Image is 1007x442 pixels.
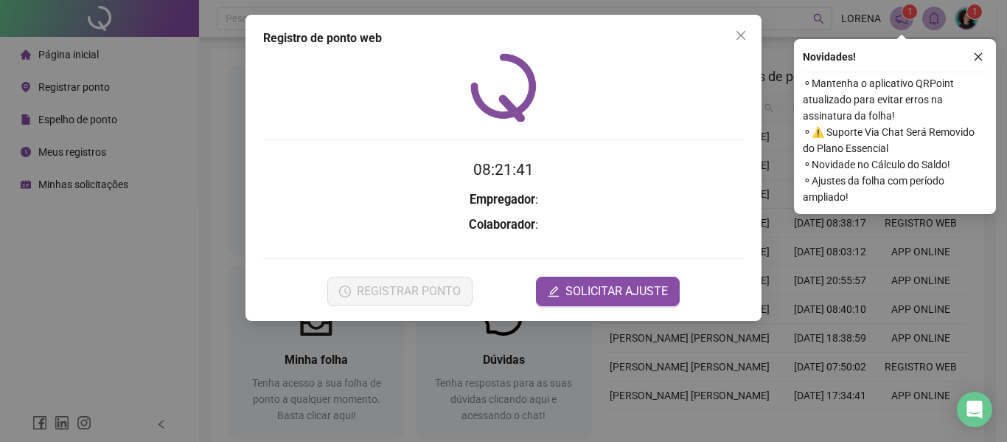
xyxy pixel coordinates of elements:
[735,30,747,41] span: close
[973,52,983,62] span: close
[803,124,987,156] span: ⚬ ⚠️ Suporte Via Chat Será Removido do Plano Essencial
[470,53,537,122] img: QRPoint
[803,173,987,205] span: ⚬ Ajustes da folha com período ampliado!
[263,215,744,235] h3: :
[469,218,535,232] strong: Colaborador
[565,283,668,300] span: SOLICITAR AJUSTE
[263,190,744,210] h3: :
[263,30,744,47] div: Registro de ponto web
[536,277,680,306] button: editSOLICITAR AJUSTE
[729,24,753,47] button: Close
[803,75,987,124] span: ⚬ Mantenha o aplicativo QRPoint atualizado para evitar erros na assinatura da folha!
[548,286,560,297] span: edit
[803,156,987,173] span: ⚬ Novidade no Cálculo do Saldo!
[327,277,473,306] button: REGISTRAR PONTO
[803,49,856,65] span: Novidades !
[957,392,992,427] div: Open Intercom Messenger
[473,161,534,179] time: 08:21:41
[470,193,535,207] strong: Empregador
